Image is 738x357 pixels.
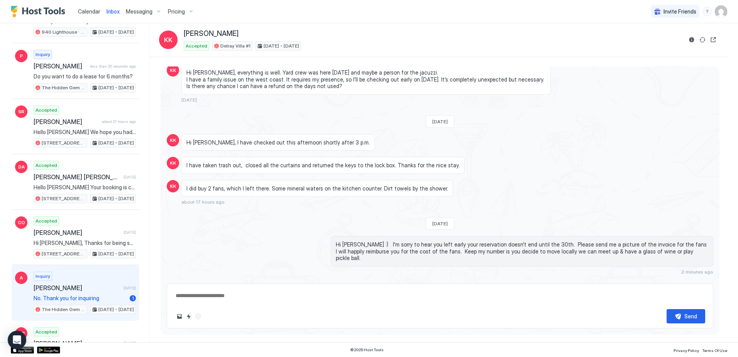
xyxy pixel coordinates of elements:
[78,7,100,15] a: Calendar
[98,250,134,257] span: [DATE] - [DATE]
[42,195,85,202] span: [STREET_ADDRESS] · Hidden Gem #2 @ [GEOGRAPHIC_DATA]
[18,219,25,226] span: CO
[220,42,251,49] span: Delray Villa #1
[432,119,448,124] span: [DATE]
[181,199,225,205] span: about 17 hours ago
[164,35,173,44] span: KK
[98,195,134,202] span: [DATE] - [DATE]
[184,29,239,38] span: [PERSON_NAME]
[702,348,727,353] span: Terms Of Use
[8,331,26,349] div: Open Intercom Messenger
[186,139,370,146] span: Hi [PERSON_NAME], I have checked out this afternoon shortly after 3 p.m.
[11,347,34,354] a: App Store
[98,29,134,36] span: [DATE] - [DATE]
[170,67,176,74] span: KK
[18,330,25,337] span: ZR
[124,286,136,291] span: [DATE]
[42,29,85,36] span: 940 Lighthouse · Ship to Shore - Close to Beach
[264,42,299,49] span: [DATE] - [DATE]
[681,269,713,275] span: 2 minutes ago
[11,6,69,17] a: Host Tools Logo
[36,162,57,169] span: Accepted
[34,340,120,347] span: [PERSON_NAME]
[181,97,197,103] span: [DATE]
[674,346,699,354] a: Privacy Policy
[170,183,176,190] span: KK
[34,173,120,181] span: [PERSON_NAME] [PERSON_NAME]
[107,8,120,15] span: Inbox
[20,274,23,281] span: A
[170,160,176,167] span: KK
[107,7,120,15] a: Inbox
[36,218,57,224] span: Accepted
[102,119,136,124] span: about 21 hours ago
[175,312,184,321] button: Upload image
[350,347,384,352] span: © 2025 Host Tools
[18,163,25,170] span: DA
[34,284,120,292] span: [PERSON_NAME]
[34,62,87,70] span: [PERSON_NAME]
[42,84,85,91] span: The Hidden Gem @ [GEOGRAPHIC_DATA]
[18,108,24,115] span: SR
[34,118,99,126] span: [PERSON_NAME]
[37,347,60,354] a: Google Play Store
[702,346,727,354] a: Terms Of Use
[674,348,699,353] span: Privacy Policy
[36,328,57,335] span: Accepted
[34,73,136,80] span: Do you want to do a lease for 6 months?
[664,8,696,15] span: Invite Friends
[684,312,697,320] div: Send
[90,64,136,69] span: less than 20 seconds ago
[168,8,185,15] span: Pricing
[687,35,696,44] button: Reservation information
[132,295,134,301] span: 1
[34,240,136,246] span: Hi [PERSON_NAME], Thanks for being such a great guest and leaving the place so clean. We left you...
[124,341,136,346] span: [DATE]
[98,84,134,91] span: [DATE] - [DATE]
[124,230,136,235] span: [DATE]
[34,295,127,302] span: No. Thank you for inquiring
[98,306,134,313] span: [DATE] - [DATE]
[42,306,85,313] span: The Hidden Gem @ [GEOGRAPHIC_DATA]
[124,175,136,180] span: [DATE]
[336,241,708,262] span: Hi [PERSON_NAME] :) I'm sorry to hear you left early your reservation doesn't end until the 30th....
[184,312,193,321] button: Quick reply
[698,35,707,44] button: Sync reservation
[186,185,448,192] span: I did buy 2 fans, which I left there. Some mineral waters on the kitchen counter. Dirt towels by ...
[186,42,207,49] span: Accepted
[36,273,50,280] span: Inquiry
[432,221,448,226] span: [DATE]
[709,35,718,44] button: Open reservation
[34,229,120,236] span: [PERSON_NAME]
[667,309,705,323] button: Send
[42,139,85,146] span: [STREET_ADDRESS] · Hidden Gem #2 @ [GEOGRAPHIC_DATA]
[34,129,136,136] span: Hello [PERSON_NAME] We hope you had a wonderful stay! As a friendly reminder, check-out is [DATE]...
[98,139,134,146] span: [DATE] - [DATE]
[36,107,57,114] span: Accepted
[702,7,712,16] div: menu
[34,184,136,191] span: Hello [PERSON_NAME] Your booking is confirmed. We look forward to having you! The day before you ...
[186,162,460,169] span: I have taken trash out, closed all the curtains and returned the keys to the lock box. Thanks for...
[170,137,176,144] span: KK
[715,5,727,18] div: User profile
[42,250,85,257] span: [STREET_ADDRESS] · Beachful Bliss Studio
[20,53,23,59] span: P
[126,8,152,15] span: Messaging
[36,51,50,58] span: Inquiry
[78,8,100,15] span: Calendar
[186,69,546,90] span: Hi [PERSON_NAME], everything is well. Yard crew was here [DATE] and maybe a person for the jacuzz...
